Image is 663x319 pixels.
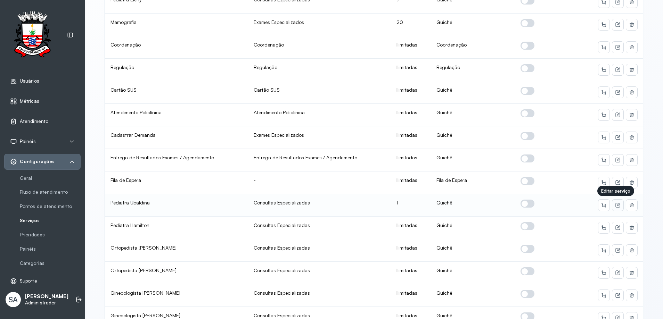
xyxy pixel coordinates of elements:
td: Ilimitadas [391,171,431,194]
a: Geral [20,175,81,181]
td: Ortopedista [PERSON_NAME] [105,239,248,262]
td: Guichê [431,149,515,171]
td: Atendimento Policlínica [105,104,248,126]
td: Fila de Espera [431,171,515,194]
td: Pediatra Hamilton [105,217,248,239]
span: Atendimento [20,118,48,124]
td: Ilimitadas [391,217,431,239]
td: Guichê [431,14,515,36]
td: Regulação [105,59,248,81]
td: Guichê [431,284,515,307]
a: Métricas [10,98,75,105]
td: Ilimitadas [391,239,431,262]
div: - [254,177,386,183]
div: Exames Especializados [254,19,386,25]
a: Painéis [20,246,81,252]
a: Serviços [20,216,81,225]
td: Guichê [431,217,515,239]
td: Ilimitadas [391,59,431,81]
div: Atendimento Policlínica [254,109,386,116]
a: Atendimento [10,118,75,125]
div: Consultas Especializadas [254,290,386,296]
a: Painéis [20,245,81,253]
td: Fila de Espera [105,171,248,194]
td: Guichê [431,81,515,104]
td: Pediatra Ubaldina [105,194,248,217]
a: Fluxo de atendimento [20,188,81,196]
span: Usuários [20,78,39,84]
div: Cartão SUS [254,87,386,93]
td: Guichê [431,239,515,262]
td: Guichê [431,104,515,126]
a: Usuários [10,78,75,85]
td: Ortopedista [PERSON_NAME] [105,262,248,284]
div: Consultas Especializadas [254,312,386,319]
td: Ilimitadas [391,262,431,284]
td: Ilimitadas [391,104,431,126]
a: Fluxo de atendimento [20,189,81,195]
td: Ginecologista [PERSON_NAME] [105,284,248,307]
td: Ilimitadas [391,149,431,171]
a: Geral [20,174,81,183]
td: Ilimitadas [391,284,431,307]
td: Ilimitadas [391,36,431,59]
a: Categorias [20,260,81,266]
div: Consultas Especializadas [254,222,386,228]
td: Guichê [431,194,515,217]
div: Coordenação [254,42,386,48]
a: Pontos de atendimento [20,203,81,209]
td: Ilimitadas [391,81,431,104]
p: [PERSON_NAME] [25,293,68,300]
div: Exames Especializados [254,132,386,138]
td: 20 [391,14,431,36]
a: Serviços [20,218,81,224]
span: Suporte [20,278,37,284]
div: Regulação [254,64,386,70]
a: Categorias [20,259,81,268]
td: Cadastrar Demanda [105,126,248,149]
td: Cartão SUS [105,81,248,104]
td: 1 [391,194,431,217]
td: Guichê [431,262,515,284]
div: Entrega de Resultados Exames / Agendamento [254,154,386,161]
div: Consultas Especializadas [254,245,386,251]
a: Prioridades [20,232,81,238]
p: Administrador [25,300,68,306]
td: Ilimitadas [391,126,431,149]
span: Configurações [20,159,55,165]
td: Mamografia [105,14,248,36]
span: Métricas [20,98,39,104]
div: Consultas Especializadas [254,267,386,274]
img: Logotipo do estabelecimento [7,11,57,59]
td: Guichê [431,126,515,149]
span: Painéis [20,138,36,144]
td: Coordenação [431,36,515,59]
a: Pontos de atendimento [20,202,81,211]
td: Regulação [431,59,515,81]
a: Prioridades [20,230,81,239]
td: Coordenação [105,36,248,59]
div: Consultas Especializadas [254,200,386,206]
td: Entrega de Resultados Exames / Agendamento [105,149,248,171]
